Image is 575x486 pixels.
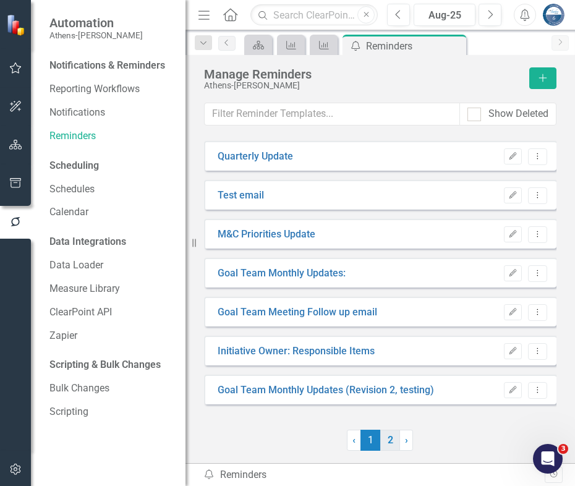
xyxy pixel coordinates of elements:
a: Reminders [49,129,173,143]
a: Scripting [49,405,173,419]
input: Filter Reminder Templates... [204,103,460,126]
a: 2 [380,430,400,451]
a: ClearPoint API [49,305,173,320]
div: Athens-[PERSON_NAME] [204,81,523,90]
button: Aug-25 [414,4,475,26]
div: Aug-25 [418,8,471,23]
a: Calendar [49,205,173,220]
iframe: Intercom live chat [533,444,563,474]
input: Search ClearPoint... [250,4,378,26]
span: › [405,434,408,446]
a: Goal Team Monthly Updates (Revision 2, testing) [218,383,434,398]
div: Reminders [366,38,463,54]
a: Goal Team Monthly Updates: [218,266,346,281]
img: ClearPoint Strategy [6,14,28,36]
small: Athens-[PERSON_NAME] [49,30,143,40]
span: ‹ [352,434,356,446]
a: Measure Library [49,282,173,296]
a: Notifications [49,106,173,120]
a: Initiative Owner: Responsible Items [218,344,375,359]
a: Test email [218,189,264,203]
img: Andy Minish [542,4,564,26]
span: 3 [558,444,568,454]
div: Show Deleted [488,107,548,121]
div: Data Integrations [49,235,126,249]
a: Quarterly Update [218,150,293,164]
a: Reporting Workflows [49,82,173,96]
a: Goal Team Meeting Follow up email [218,305,377,320]
div: Reminders [203,468,545,482]
div: Notifications & Reminders [49,59,165,73]
div: Manage Reminders [204,67,523,81]
span: 1 [360,430,380,451]
a: M&C Priorities Update [218,228,315,242]
a: Schedules [49,182,173,197]
span: Automation [49,15,143,30]
a: Data Loader [49,258,173,273]
div: Scheduling [49,159,99,173]
a: Zapier [49,329,173,343]
a: Bulk Changes [49,382,173,396]
div: Scripting & Bulk Changes [49,358,161,372]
